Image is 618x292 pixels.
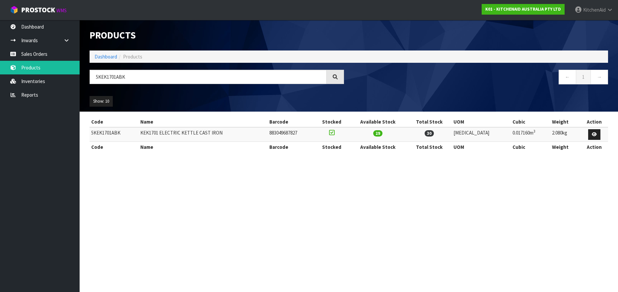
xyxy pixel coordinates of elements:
th: UOM [452,117,511,127]
td: [MEDICAL_DATA] [452,127,511,142]
th: Action [581,117,608,127]
sup: 3 [533,129,535,134]
th: Cubic [511,117,550,127]
th: Action [581,142,608,152]
td: 0.017160m [511,127,550,142]
th: Name [139,142,268,152]
td: 883049687827 [268,127,315,142]
th: Barcode [268,142,315,152]
small: WMS [56,7,67,14]
th: Available Stock [349,142,407,152]
th: Cubic [511,142,550,152]
strong: K01 - KITCHENAID AUSTRALIA PTY LTD [485,6,561,12]
th: Name [139,117,268,127]
a: Dashboard [95,53,117,60]
span: Products [123,53,142,60]
td: 5KEK1701ABK [90,127,139,142]
th: Available Stock [349,117,407,127]
img: cube-alt.png [10,6,18,14]
th: Code [90,142,139,152]
span: 30 [425,130,434,137]
a: 1 [576,70,591,84]
td: 2.080kg [550,127,581,142]
span: 29 [373,130,382,137]
th: Weight [550,117,581,127]
nav: Page navigation [354,70,608,86]
button: Show: 10 [90,96,113,107]
a: → [590,70,608,84]
th: Weight [550,142,581,152]
th: Total Stock [407,117,452,127]
span: ProStock [21,6,55,14]
a: ← [559,70,576,84]
th: Code [90,117,139,127]
input: Search products [90,70,327,84]
td: KEK1701 ELECTRIC KETTLE CAST IRON [139,127,268,142]
span: KitchenAid [583,7,606,13]
th: Stocked [315,142,349,152]
h1: Products [90,30,344,41]
th: Barcode [268,117,315,127]
th: Stocked [315,117,349,127]
th: UOM [452,142,511,152]
th: Total Stock [407,142,452,152]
